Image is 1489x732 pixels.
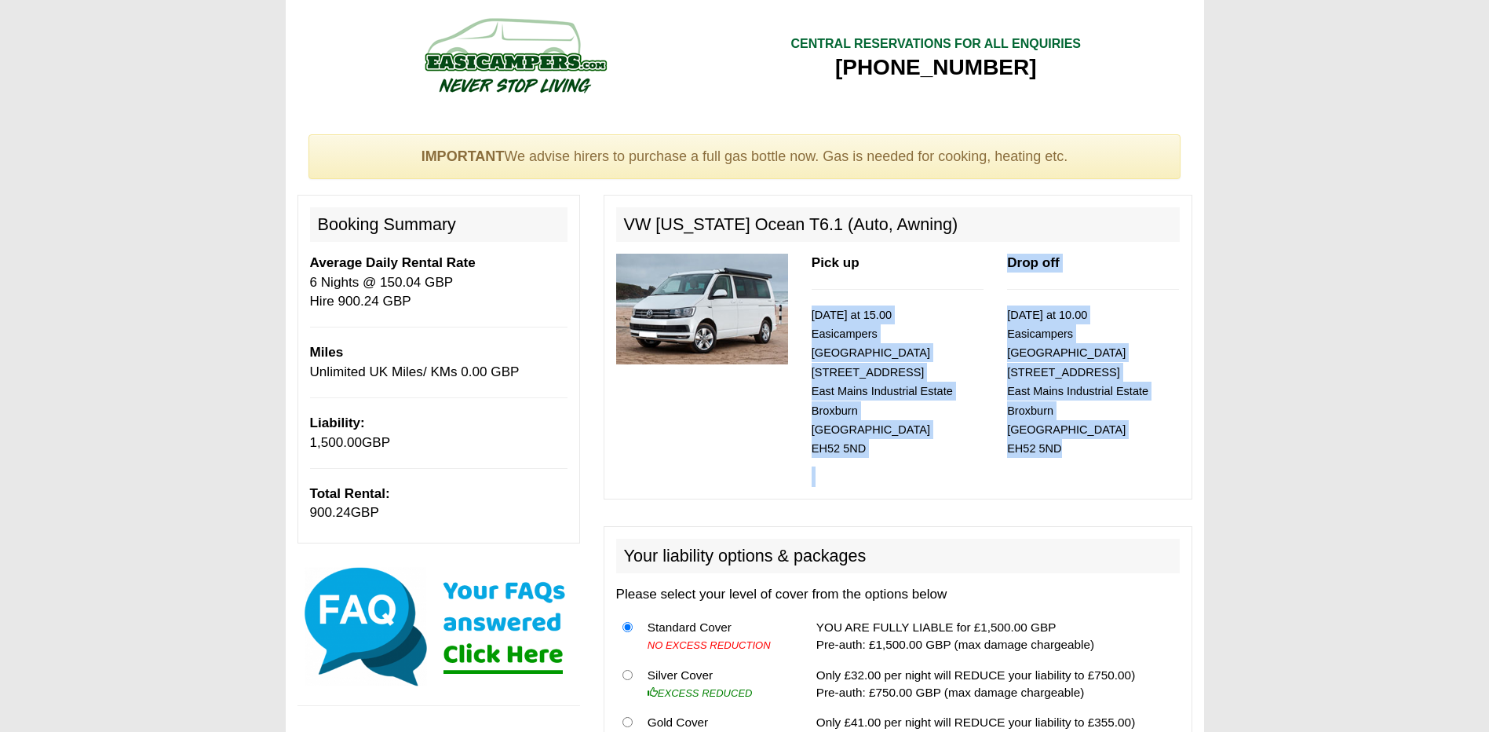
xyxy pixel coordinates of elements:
h2: VW [US_STATE] Ocean T6.1 (Auto, Awning) [616,207,1180,242]
b: Miles [310,345,344,360]
p: GBP [310,485,567,523]
td: Silver Cover [641,660,792,708]
b: Drop off [1007,255,1059,270]
small: [DATE] at 10.00 Easicampers [GEOGRAPHIC_DATA] [STREET_ADDRESS] East Mains Industrial Estate Broxb... [1007,309,1148,456]
b: Average Daily Rental Rate [310,255,476,270]
div: [PHONE_NUMBER] [790,53,1081,82]
p: GBP [310,414,567,452]
h2: Booking Summary [310,207,567,242]
span: 1,500.00 [310,435,363,450]
small: [DATE] at 15.00 Easicampers [GEOGRAPHIC_DATA] [STREET_ADDRESS] East Mains Industrial Estate Broxb... [812,309,953,456]
td: Standard Cover [641,613,792,661]
b: Liability: [310,415,365,430]
p: Unlimited UK Miles/ KMs 0.00 GBP [310,343,567,382]
td: Only £32.00 per night will REDUCE your liability to £750.00) Pre-auth: £750.00 GBP (max damage ch... [810,660,1180,708]
img: campers-checkout-logo.png [366,12,664,98]
h2: Your liability options & packages [616,539,1180,573]
img: Click here for our most common FAQs [297,564,580,690]
b: Pick up [812,255,859,270]
p: 6 Nights @ 150.04 GBP Hire 900.24 GBP [310,254,567,311]
i: NO EXCESS REDUCTION [648,639,771,651]
td: YOU ARE FULLY LIABLE for £1,500.00 GBP Pre-auth: £1,500.00 GBP (max damage chargeable) [810,613,1180,661]
div: We advise hirers to purchase a full gas bottle now. Gas is needed for cooking, heating etc. [308,134,1181,180]
i: EXCESS REDUCED [648,687,753,699]
span: 900.24 [310,505,351,520]
div: CENTRAL RESERVATIONS FOR ALL ENQUIRIES [790,35,1081,53]
strong: IMPORTANT [422,148,505,164]
p: Please select your level of cover from the options below [616,585,1180,604]
img: 315.jpg [616,254,788,364]
b: Total Rental: [310,486,390,501]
